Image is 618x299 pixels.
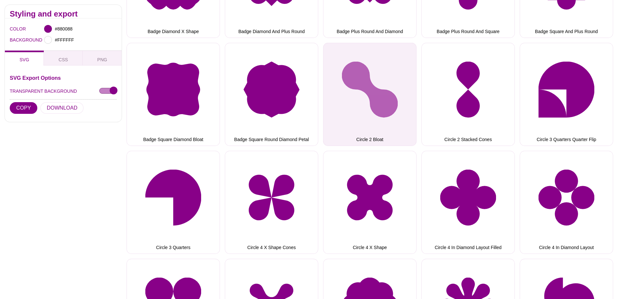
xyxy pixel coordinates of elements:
button: Circle 4 In Diamond Layout [520,151,613,254]
button: PNG [83,51,122,66]
label: TRANSPARENT BACKGROUND [10,87,77,95]
button: Badge Square Round Diamond Petal [225,43,318,146]
h2: Styling and export [10,11,117,17]
button: Circle 4 In Diamond Layout Filled [421,151,515,254]
button: COPY [10,102,37,114]
button: Circle 2 Bloat [323,43,417,146]
span: CSS [59,57,68,62]
button: Circle 2 Stacked Cones [421,43,515,146]
label: BACKGROUND [10,36,18,44]
label: COLOR [10,25,18,33]
button: Circle 3 Quarters [127,151,220,254]
h3: SVG Export Options [10,75,117,80]
button: Circle 4 X Shape [323,151,417,254]
button: Circle 4 X Shape Cones [225,151,318,254]
button: Circle 3 Quarters Quarter Flip [520,43,613,146]
button: CSS [44,51,83,66]
button: DOWNLOAD [40,102,84,114]
button: Badge Square Diamond Bloat [127,43,220,146]
span: PNG [97,57,107,62]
